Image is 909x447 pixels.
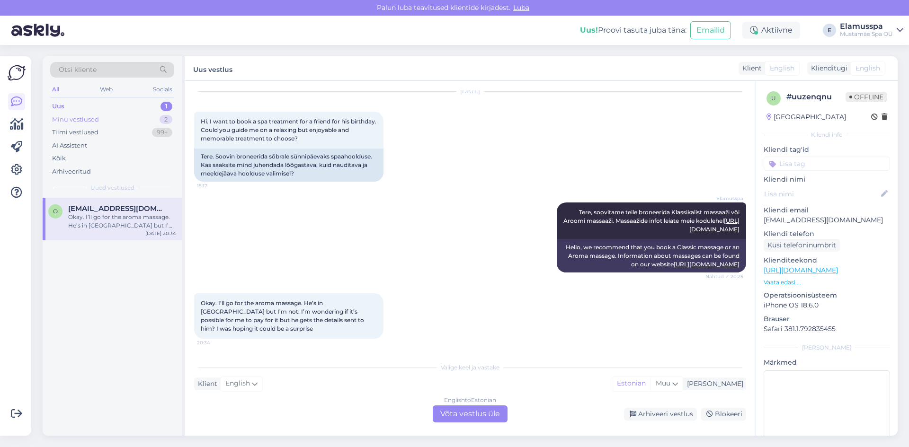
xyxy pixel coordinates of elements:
div: 2 [160,115,172,124]
span: otuteyesamuella@gmail.com [68,204,167,213]
div: Hello, we recommend that you book a Classic massage or an Aroma massage. Information about massag... [557,239,746,272]
div: Web [98,83,115,96]
img: Askly Logo [8,64,26,82]
p: Brauser [764,314,890,324]
div: Klienditugi [807,63,847,73]
p: Kliendi tag'id [764,145,890,155]
span: English [856,63,880,73]
a: ElamusspaMustamäe Spa OÜ [840,23,903,38]
p: Operatsioonisüsteem [764,290,890,300]
label: Uus vestlus [193,62,232,75]
input: Lisa nimi [764,189,879,199]
p: iPhone OS 18.6.0 [764,300,890,310]
input: Lisa tag [764,157,890,171]
div: Blokeeri [701,408,746,421]
div: Arhiveeri vestlus [624,408,697,421]
span: Nähtud ✓ 20:25 [705,273,743,280]
a: [URL][DOMAIN_NAME] [764,266,838,274]
div: Võta vestlus üle [433,405,508,422]
div: Elamusspa [840,23,893,30]
span: u [771,95,776,102]
span: English [770,63,794,73]
span: Hi. I want to book a spa treatment for a friend for his birthday. Could you guide me on a relaxin... [201,118,378,142]
span: Otsi kliente [59,65,97,75]
span: Tere, soovitame teile broneerida Klassikalist massaaži või Aroomi massaaži. Massaažide infot leia... [563,209,741,233]
a: [URL][DOMAIN_NAME] [674,261,740,268]
span: o [53,208,58,215]
span: Uued vestlused [90,184,134,192]
div: Valige keel ja vastake [194,363,746,372]
div: Minu vestlused [52,115,99,124]
p: [EMAIL_ADDRESS][DOMAIN_NAME] [764,215,890,225]
p: Safari 381.1.792835455 [764,324,890,334]
div: [DATE] 20:34 [145,230,176,237]
div: Socials [151,83,174,96]
p: Märkmed [764,358,890,368]
div: # uuzenqnu [786,91,846,103]
div: Arhiveeritud [52,167,91,176]
div: Proovi tasuta juba täna: [580,25,686,36]
div: Tiimi vestlused [52,128,98,137]
div: [DATE] [194,87,746,96]
div: Uus [52,102,64,111]
div: AI Assistent [52,141,87,150]
div: 99+ [152,128,172,137]
div: Kõik [52,154,66,163]
span: 15:17 [197,182,232,189]
p: Kliendi nimi [764,175,890,184]
span: 20:34 [197,339,232,346]
div: Aktiivne [742,22,800,39]
span: Elamusspa [708,195,743,202]
span: Luba [510,3,532,12]
div: Tere. Soovin broneerida sõbrale sünnipäevaks spaahoolduse. Kas saaksite mind juhendada lõõgastava... [194,149,383,182]
div: [PERSON_NAME] [683,379,743,389]
p: Vaata edasi ... [764,278,890,287]
b: Uus! [580,26,598,35]
button: Emailid [690,21,731,39]
div: [GEOGRAPHIC_DATA] [766,112,846,122]
span: Offline [846,92,887,102]
div: 1 [160,102,172,111]
div: English to Estonian [444,396,496,404]
div: Estonian [612,377,651,391]
div: Okay. I’ll go for the aroma massage. He’s in [GEOGRAPHIC_DATA] but I’m not. I’m wondering if it’s... [68,213,176,230]
div: All [50,83,61,96]
p: Kliendi email [764,205,890,215]
div: Klient [194,379,217,389]
div: [PERSON_NAME] [764,343,890,352]
span: Muu [656,379,670,387]
div: E [823,24,836,37]
p: Klienditeekond [764,255,890,265]
p: Kliendi telefon [764,229,890,239]
span: Okay. I’ll go for the aroma massage. He’s in [GEOGRAPHIC_DATA] but I’m not. I’m wondering if it’s... [201,299,365,332]
div: Mustamäe Spa OÜ [840,30,893,38]
span: English [225,378,250,389]
div: Klient [739,63,762,73]
div: Kliendi info [764,131,890,139]
div: Küsi telefoninumbrit [764,239,840,252]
